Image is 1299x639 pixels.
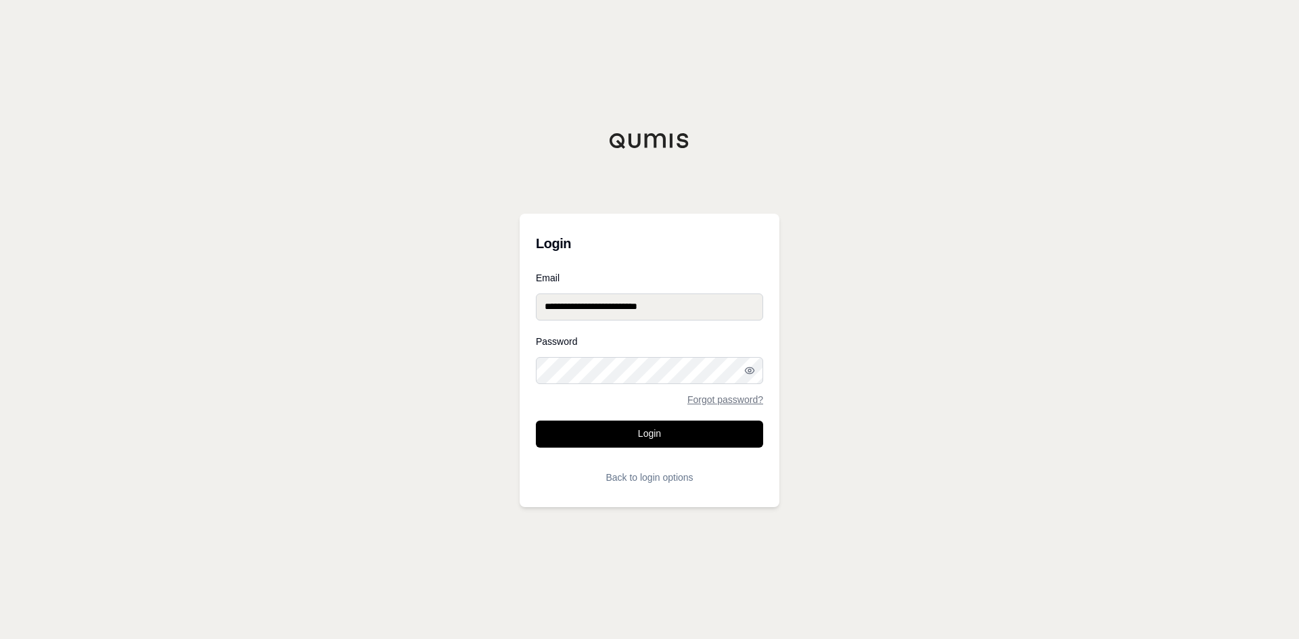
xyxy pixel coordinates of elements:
label: Password [536,337,763,346]
button: Back to login options [536,464,763,491]
h3: Login [536,230,763,257]
button: Login [536,421,763,448]
a: Forgot password? [687,395,763,404]
img: Qumis [609,133,690,149]
label: Email [536,273,763,283]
